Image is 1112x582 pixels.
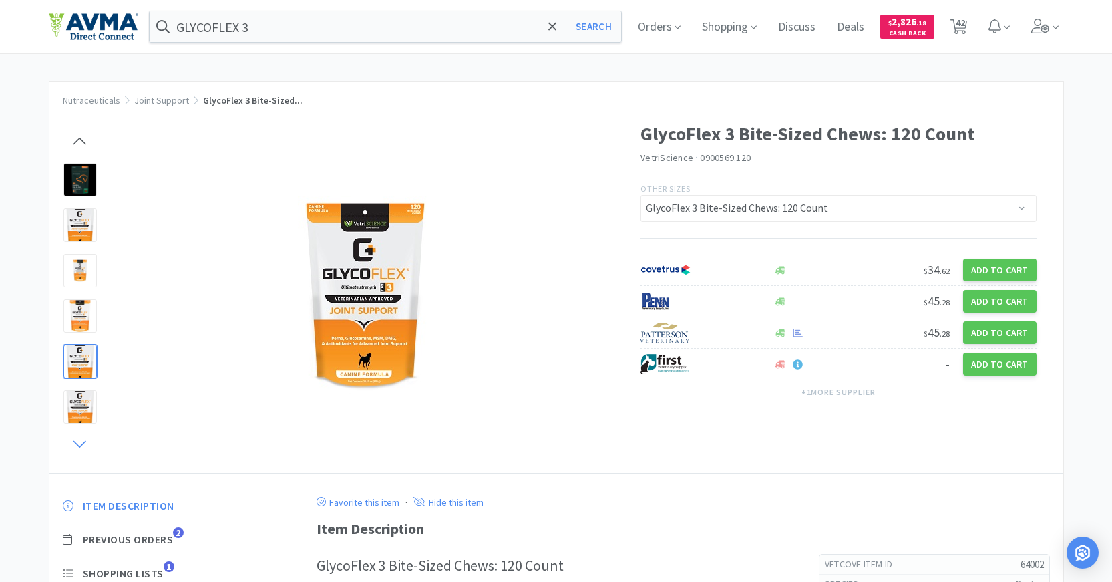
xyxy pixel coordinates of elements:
span: $ [888,19,892,27]
a: 42 [945,23,972,35]
span: 45 [924,293,950,309]
span: 34 [924,262,950,277]
a: Discuss [773,21,821,33]
img: 77fca1acd8b6420a9015268ca798ef17_1.png [640,260,691,280]
span: Previous Orders [83,533,174,547]
img: e4e33dab9f054f5782a47901c742baa9_102.png [49,13,138,41]
span: 2,826 [888,15,926,28]
span: - [946,356,950,372]
span: 2 [173,527,184,538]
h1: GlycoFlex 3 Bite-Sized Chews: 120 Count [640,119,1037,149]
button: Add to Cart [963,259,1037,281]
span: . 62 [940,266,950,276]
h5: 64002 [903,557,1043,571]
a: Nutraceuticals [63,94,120,106]
div: Open Intercom Messenger [1067,537,1099,569]
h6: Vetcove Item Id [825,558,904,571]
p: Other Sizes [640,182,1037,195]
span: . 28 [940,329,950,339]
p: Favorite this item [326,496,399,508]
a: Joint Support [134,94,189,106]
button: Add to Cart [963,290,1037,313]
span: $ [924,266,928,276]
button: Search [566,11,621,42]
a: Deals [831,21,870,33]
span: $ [924,297,928,307]
div: Item Description [317,517,1050,541]
div: · [405,494,407,511]
img: f5e969b455434c6296c6d81ef179fa71_3.png [640,323,691,343]
span: . 28 [940,297,950,307]
img: e1133ece90fa4a959c5ae41b0808c578_9.png [640,291,691,311]
span: Item Description [83,499,174,513]
span: · [695,152,698,164]
span: Shopping Lists [83,567,164,581]
input: Search by item, sku, manufacturer, ingredient, size... [150,11,622,42]
button: +1more supplier [795,383,882,402]
span: 0900569.120 [700,152,751,164]
button: Add to Cart [963,321,1037,344]
span: Cash Back [888,30,926,39]
p: Hide this item [425,496,484,508]
button: Add to Cart [963,353,1037,376]
span: 1 [164,561,174,572]
span: $ [924,329,928,339]
span: 45 [924,325,950,340]
h2: GlycoFlex 3 Bite-Sized Chews: 120 Count [317,554,792,577]
img: 67d67680309e4a0bb49a5ff0391dcc42_6.png [640,354,691,374]
a: $2,826.18Cash Back [880,9,934,45]
span: . 18 [916,19,926,27]
a: VetriScience [640,152,693,164]
img: 80bc37ca1ddc4964b60ce711ad1463cf_79124.png [298,196,432,396]
span: GlycoFlex 3 Bite-Sized... [203,94,303,106]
